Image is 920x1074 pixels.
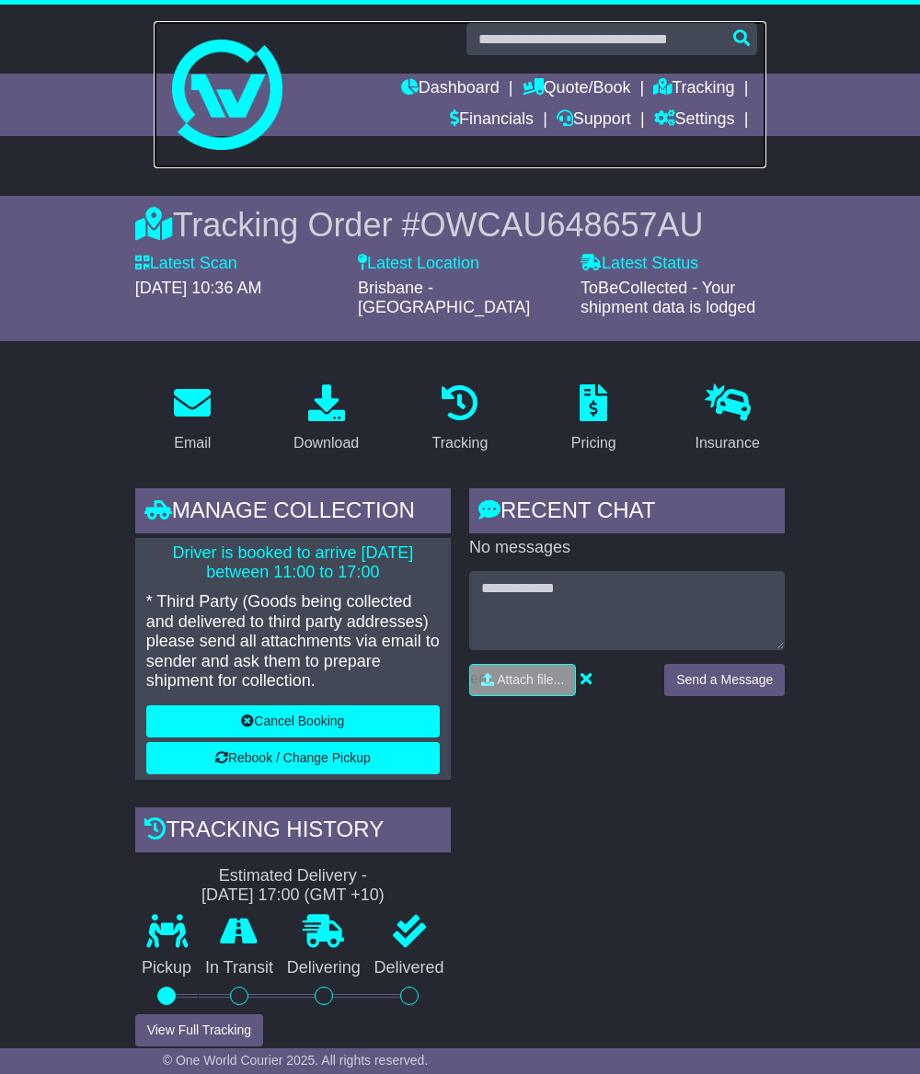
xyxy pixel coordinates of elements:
[559,378,628,461] a: Pricing
[469,488,785,538] div: RECENT CHAT
[146,592,440,691] p: * Third Party (Goods being collected and delivered to third party addresses) please send all atta...
[420,206,703,244] span: OWCAU648657AU
[135,807,451,857] div: Tracking history
[135,254,237,274] label: Latest Scan
[664,664,785,696] button: Send a Message
[653,74,734,105] a: Tracking
[135,866,451,906] div: Estimated Delivery -
[654,105,735,136] a: Settings
[163,1053,429,1068] span: © One World Courier 2025. All rights reserved.
[135,205,786,245] div: Tracking Order #
[432,432,489,454] div: Tracking
[401,74,500,105] a: Dashboard
[201,885,385,906] div: [DATE] 17:00 (GMT +10)
[696,432,760,454] div: Insurance
[280,958,367,978] p: Delivering
[199,958,281,978] p: In Transit
[358,279,530,317] span: Brisbane - [GEOGRAPHIC_DATA]
[469,538,785,558] p: No messages
[282,378,371,461] a: Download
[293,432,359,454] div: Download
[135,488,451,538] div: Manage collection
[557,105,631,136] a: Support
[367,958,451,978] p: Delivered
[135,279,262,297] span: [DATE] 10:36 AM
[420,378,500,461] a: Tracking
[135,958,199,978] p: Pickup
[162,378,223,461] a: Email
[450,105,534,136] a: Financials
[135,1014,263,1046] button: View Full Tracking
[358,254,479,274] label: Latest Location
[146,705,440,737] button: Cancel Booking
[581,279,755,317] span: ToBeCollected - Your shipment data is lodged
[571,432,616,454] div: Pricing
[684,378,772,461] a: Insurance
[581,254,698,274] label: Latest Status
[146,742,440,774] button: Rebook / Change Pickup
[174,432,211,454] div: Email
[146,543,440,583] p: Driver is booked to arrive [DATE] between 11:00 to 17:00
[523,74,631,105] a: Quote/Book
